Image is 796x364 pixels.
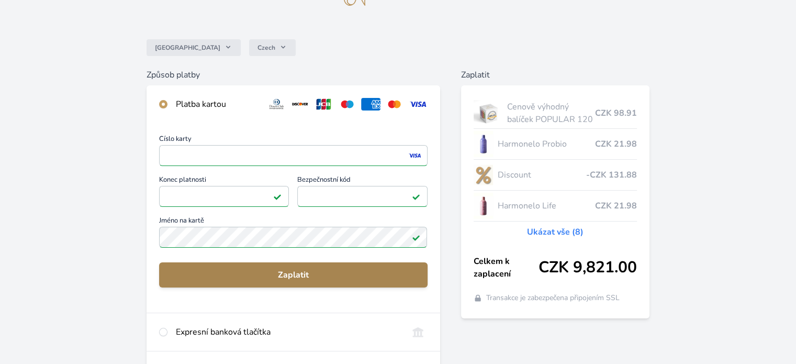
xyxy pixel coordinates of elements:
[408,326,428,338] img: onlineBanking_CZ.svg
[595,107,637,119] span: CZK 98.91
[159,177,289,186] span: Konec platnosti
[385,98,404,111] img: mc.svg
[474,193,494,219] img: CLEAN_LIFE_se_stinem_x-lo.jpg
[539,258,637,277] span: CZK 9,821.00
[527,226,584,238] a: Ukázat vše (8)
[159,136,427,145] span: Číslo karty
[159,262,427,288] button: Zaplatit
[267,98,286,111] img: diners.svg
[595,138,637,150] span: CZK 21.98
[474,162,494,188] img: discount-lo.png
[474,100,503,126] img: popular.jpg
[314,98,333,111] img: jcb.svg
[497,169,586,181] span: Discount
[408,151,422,160] img: visa
[164,189,284,204] iframe: Iframe pro datum vypršení platnosti
[176,98,259,111] div: Platba kartou
[297,177,427,186] span: Bezpečnostní kód
[361,98,380,111] img: amex.svg
[412,233,420,241] img: Platné pole
[155,43,220,52] span: [GEOGRAPHIC_DATA]
[474,255,539,280] span: Celkem k zaplacení
[273,192,282,201] img: Platné pole
[167,269,419,281] span: Zaplatit
[159,217,427,227] span: Jméno na kartě
[412,192,420,201] img: Platné pole
[302,189,422,204] iframe: Iframe pro bezpečnostní kód
[586,169,637,181] span: -CZK 131.88
[159,227,427,248] input: Jméno na kartěPlatné pole
[497,200,595,212] span: Harmonelo Life
[176,326,399,338] div: Expresní banková tlačítka
[147,69,440,81] h6: Způsob platby
[461,69,649,81] h6: Zaplatit
[486,293,620,303] span: Transakce je zabezpečena připojením SSL
[497,138,595,150] span: Harmonelo Probio
[408,98,428,111] img: visa.svg
[595,200,637,212] span: CZK 21.98
[147,39,241,56] button: [GEOGRAPHIC_DATA]
[474,131,494,157] img: CLEAN_PROBIO_se_stinem_x-lo.jpg
[507,101,595,126] span: Cenově výhodný balíček POPULAR 120
[249,39,296,56] button: Czech
[257,43,275,52] span: Czech
[164,148,422,163] iframe: Iframe pro číslo karty
[338,98,357,111] img: maestro.svg
[290,98,310,111] img: discover.svg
